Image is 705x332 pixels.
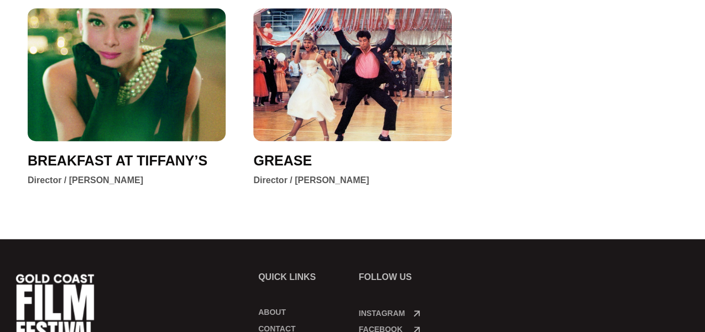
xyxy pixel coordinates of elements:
a: Instagram [414,310,420,317]
p: Quick links [258,273,348,282]
div: Director / [PERSON_NAME] [253,174,369,186]
a: GREASE [253,152,312,169]
a: BREAKFAST AT TIFFANY’S [28,152,207,169]
a: About [258,307,348,318]
div: Director / [PERSON_NAME] [28,174,143,186]
p: FOLLOW US [359,273,448,282]
a: Instagram [359,309,405,318]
